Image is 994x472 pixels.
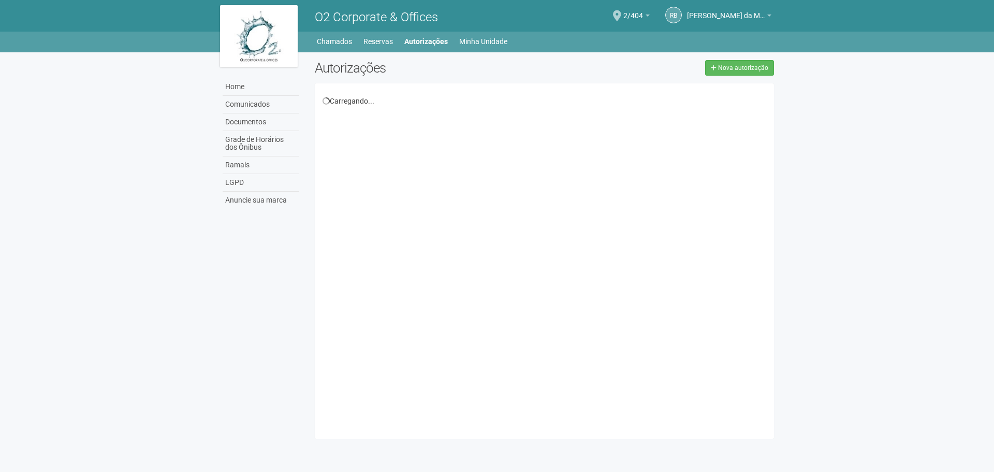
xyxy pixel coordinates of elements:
a: Documentos [223,113,299,131]
a: Comunicados [223,96,299,113]
span: Raul Barrozo da Motta Junior [687,2,765,20]
a: [PERSON_NAME] da Motta Junior [687,13,771,21]
a: Chamados [317,34,352,49]
span: 2/404 [623,2,643,20]
h2: Autorizações [315,60,536,76]
a: Anuncie sua marca [223,192,299,209]
a: Autorizações [404,34,448,49]
a: Ramais [223,156,299,174]
div: Carregando... [323,96,766,106]
span: Nova autorização [718,64,768,71]
span: O2 Corporate & Offices [315,10,438,24]
a: LGPD [223,174,299,192]
a: Home [223,78,299,96]
a: RB [665,7,682,23]
a: 2/404 [623,13,650,21]
a: Grade de Horários dos Ônibus [223,131,299,156]
img: logo.jpg [220,5,298,67]
a: Minha Unidade [459,34,507,49]
a: Reservas [363,34,393,49]
a: Nova autorização [705,60,774,76]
